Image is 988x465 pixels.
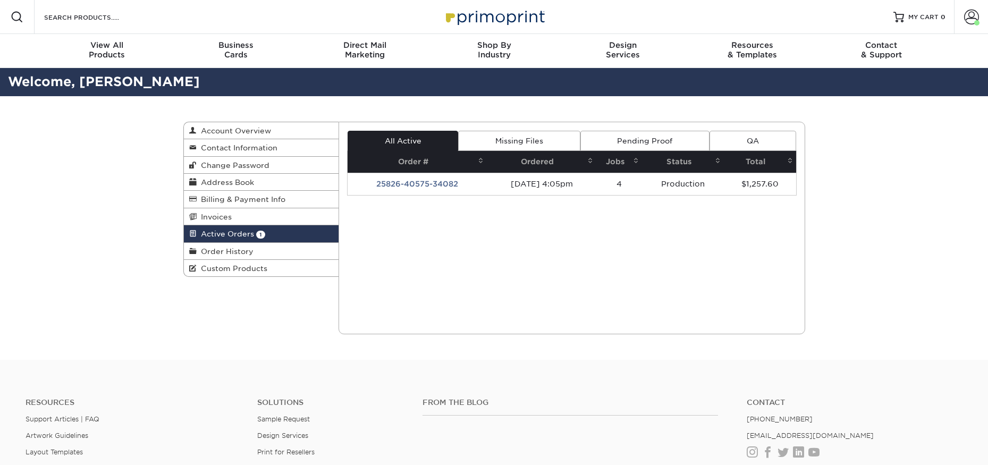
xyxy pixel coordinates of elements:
a: Direct MailMarketing [300,34,429,68]
div: Products [43,40,172,60]
div: & Templates [688,40,817,60]
a: Print for Resellers [257,448,315,456]
h4: From the Blog [423,398,718,407]
a: Account Overview [184,122,339,139]
a: Layout Templates [26,448,83,456]
div: & Support [817,40,946,60]
a: View AllProducts [43,34,172,68]
a: Contact Information [184,139,339,156]
span: Direct Mail [300,40,429,50]
a: Change Password [184,157,339,174]
a: Contact& Support [817,34,946,68]
span: Address Book [197,178,254,187]
a: Contact [747,398,962,407]
span: Order History [197,247,254,256]
a: BusinessCards [171,34,300,68]
img: Primoprint [441,5,547,28]
h4: Solutions [257,398,407,407]
a: Sample Request [257,415,310,423]
td: 25826-40575-34082 [348,173,487,195]
td: $1,257.60 [724,173,796,195]
div: Cards [171,40,300,60]
span: Contact Information [197,143,277,152]
td: Production [642,173,724,195]
a: Support Articles | FAQ [26,415,99,423]
a: Active Orders 1 [184,225,339,242]
a: QA [710,131,796,151]
span: 0 [941,13,945,21]
span: Contact [817,40,946,50]
th: Order # [348,151,487,173]
span: Shop By [429,40,559,50]
div: Services [559,40,688,60]
span: Change Password [197,161,269,170]
a: Artwork Guidelines [26,432,88,439]
span: Custom Products [197,264,267,273]
a: Missing Files [458,131,580,151]
h4: Resources [26,398,241,407]
span: Resources [688,40,817,50]
a: Billing & Payment Info [184,191,339,208]
a: Address Book [184,174,339,191]
a: [EMAIL_ADDRESS][DOMAIN_NAME] [747,432,874,439]
th: Status [642,151,724,173]
a: Custom Products [184,260,339,276]
a: DesignServices [559,34,688,68]
div: Industry [429,40,559,60]
a: Resources& Templates [688,34,817,68]
a: Pending Proof [580,131,710,151]
td: 4 [596,173,642,195]
span: View All [43,40,172,50]
span: Business [171,40,300,50]
th: Ordered [487,151,596,173]
div: Marketing [300,40,429,60]
span: Design [559,40,688,50]
th: Jobs [596,151,642,173]
span: Account Overview [197,126,271,135]
th: Total [724,151,796,173]
td: [DATE] 4:05pm [487,173,596,195]
span: Billing & Payment Info [197,195,285,204]
span: MY CART [908,13,939,22]
a: Invoices [184,208,339,225]
span: 1 [256,231,265,239]
a: Order History [184,243,339,260]
input: SEARCH PRODUCTS..... [43,11,147,23]
span: Invoices [197,213,232,221]
a: All Active [348,131,458,151]
span: Active Orders [197,230,254,238]
a: [PHONE_NUMBER] [747,415,813,423]
a: Design Services [257,432,308,439]
a: Shop ByIndustry [429,34,559,68]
